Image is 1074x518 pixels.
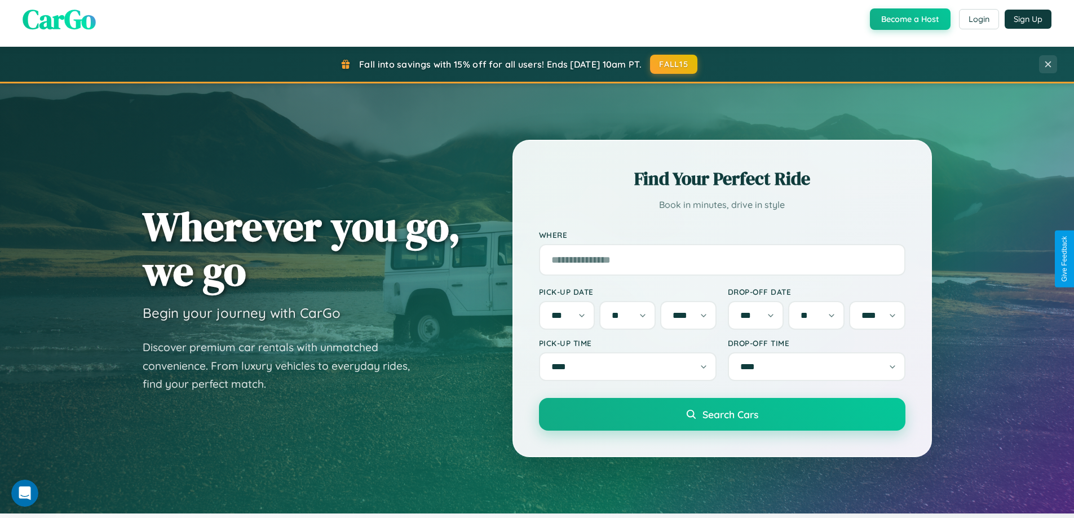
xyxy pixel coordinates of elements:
label: Where [539,230,905,240]
h2: Find Your Perfect Ride [539,166,905,191]
button: FALL15 [650,55,697,74]
h1: Wherever you go, we go [143,204,461,293]
label: Pick-up Time [539,338,717,348]
button: Search Cars [539,398,905,431]
div: Give Feedback [1060,236,1068,282]
span: CarGo [23,1,96,38]
label: Drop-off Time [728,338,905,348]
span: Fall into savings with 15% off for all users! Ends [DATE] 10am PT. [359,59,642,70]
p: Book in minutes, drive in style [539,197,905,213]
h3: Begin your journey with CarGo [143,304,341,321]
button: Become a Host [870,8,951,30]
iframe: Intercom live chat [11,480,38,507]
label: Drop-off Date [728,287,905,296]
p: Discover premium car rentals with unmatched convenience. From luxury vehicles to everyday rides, ... [143,338,425,393]
span: Search Cars [702,408,758,420]
button: Sign Up [1005,10,1051,29]
label: Pick-up Date [539,287,717,296]
button: Login [959,9,999,29]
